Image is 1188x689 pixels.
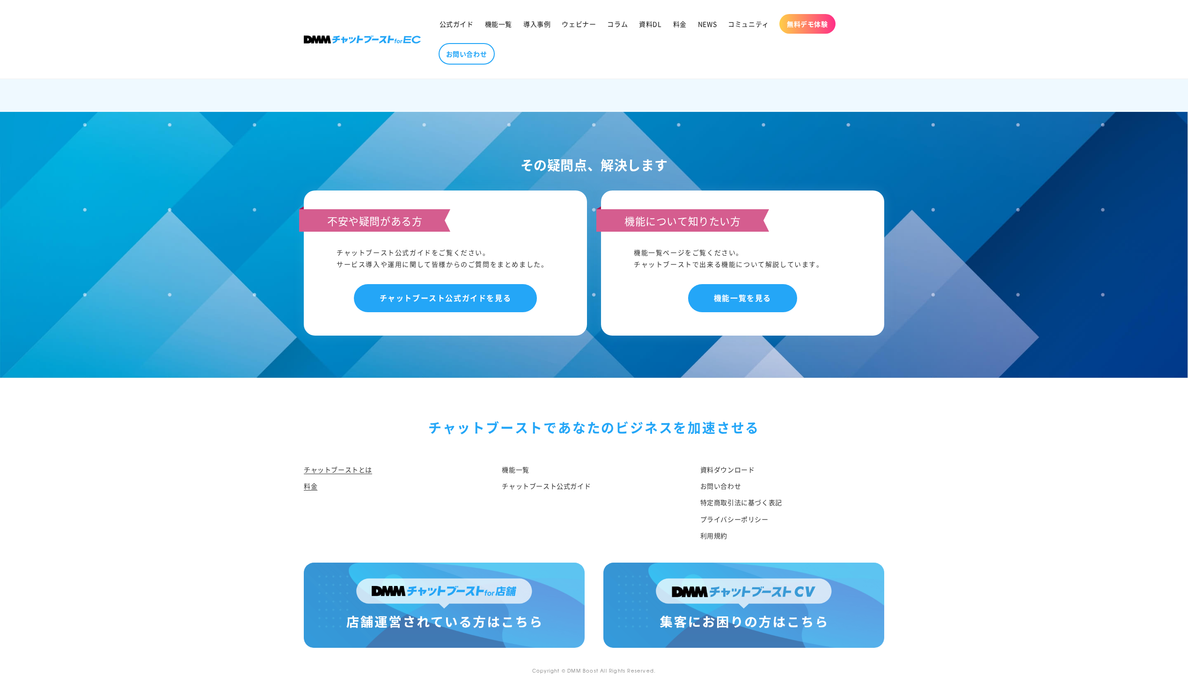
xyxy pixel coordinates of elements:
[700,478,741,494] a: お問い合わせ
[299,209,450,232] h3: 不安や疑問がある方
[304,36,421,44] img: 株式会社DMM Boost
[634,247,851,270] div: 機能一覧ページをご覧ください。 チャットブーストで出来る機能について解説しています。
[603,563,884,648] img: 集客にお困りの方はこちら
[692,14,722,34] a: NEWS
[304,563,585,648] img: 店舗運営されている方はこちら
[779,14,836,34] a: 無料デモ体験
[479,14,518,34] a: 機能一覧
[434,14,479,34] a: 公式ガイド
[485,20,512,28] span: 機能一覧
[700,494,782,511] a: 特定商取引法に基づく表記
[601,14,633,34] a: コラム
[728,20,769,28] span: コミュニティ
[562,20,596,28] span: ウェビナー
[304,464,372,478] a: チャットブーストとは
[502,478,591,494] a: チャットブースト公式ガイド
[502,464,529,478] a: 機能一覧
[304,416,884,439] div: チャットブーストで あなたのビジネスを加速させる
[633,14,667,34] a: 資料DL
[698,20,717,28] span: NEWS
[337,247,554,270] div: チャットブースト公式ガイドをご覧ください。 サービス導入や運用に関して皆様からのご質問をまとめました。
[556,14,601,34] a: ウェビナー
[700,511,769,528] a: プライバシーポリシー
[722,14,775,34] a: コミュニティ
[439,43,495,65] a: お問い合わせ
[607,20,628,28] span: コラム
[532,667,656,674] small: Copyright © DMM Boost All Rights Reserved.
[304,154,884,176] h2: その疑問点、解決します
[673,20,687,28] span: 料金
[700,464,755,478] a: 資料ダウンロード
[688,284,797,312] a: 機能一覧を見る
[523,20,550,28] span: 導入事例
[700,528,727,544] a: 利用規約
[440,20,474,28] span: 公式ガイド
[596,209,769,232] h3: 機能について知りたい方
[304,478,317,494] a: 料金
[639,20,661,28] span: 資料DL
[446,50,487,58] span: お問い合わせ
[354,284,537,312] a: チャットブースト公式ガイドを見る
[518,14,556,34] a: 導入事例
[787,20,828,28] span: 無料デモ体験
[667,14,692,34] a: 料金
